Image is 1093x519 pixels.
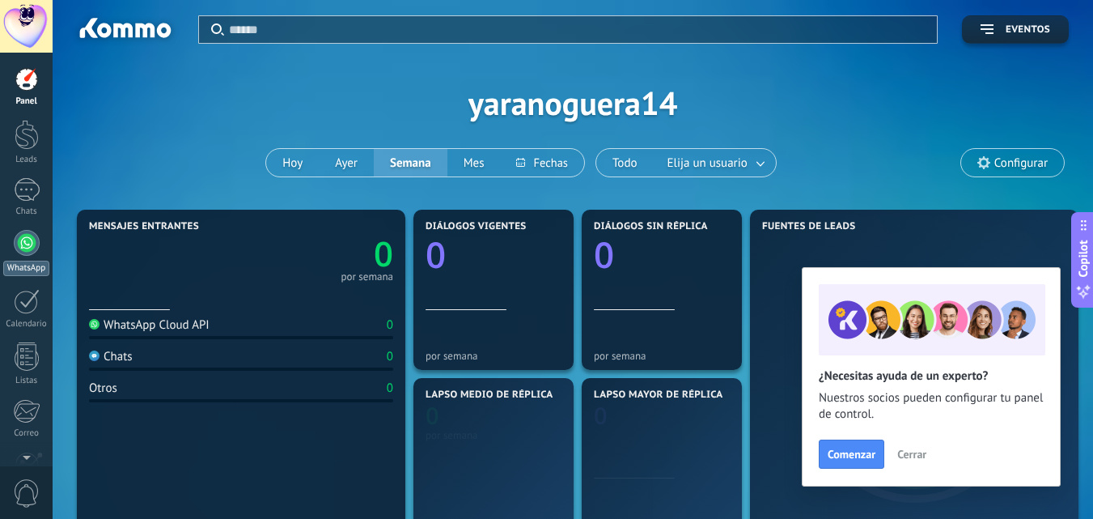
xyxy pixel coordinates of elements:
[374,149,447,177] button: Semana
[3,206,50,217] div: Chats
[387,381,393,396] div: 0
[89,351,100,361] img: Chats
[890,442,934,466] button: Cerrar
[266,149,319,177] button: Hoy
[89,221,199,232] span: Mensajes entrantes
[426,389,553,401] span: Lapso medio de réplica
[594,230,614,279] text: 0
[654,149,776,177] button: Elija un usuario
[89,381,117,396] div: Otros
[387,317,393,333] div: 0
[897,449,926,460] span: Cerrar
[89,349,133,364] div: Chats
[89,319,100,330] img: WhatsApp Cloud API
[319,149,374,177] button: Ayer
[962,15,1069,44] button: Eventos
[426,221,527,232] span: Diálogos vigentes
[664,152,751,174] span: Elija un usuario
[341,273,393,281] div: por semana
[89,317,210,333] div: WhatsApp Cloud API
[596,149,654,177] button: Todo
[3,319,50,330] div: Calendario
[3,261,49,276] div: WhatsApp
[426,429,561,441] div: por semana
[241,231,393,277] a: 0
[447,149,501,177] button: Mes
[594,350,730,362] div: por semana
[374,231,393,277] text: 0
[3,155,50,165] div: Leads
[1006,24,1050,36] span: Eventos
[594,389,722,401] span: Lapso mayor de réplica
[762,221,856,232] span: Fuentes de leads
[387,349,393,364] div: 0
[819,440,884,469] button: Comenzar
[819,390,1044,423] span: Nuestros socios pueden configurar tu panel de control.
[3,376,50,386] div: Listas
[426,350,561,362] div: por semana
[594,400,608,432] text: 0
[594,221,708,232] span: Diálogos sin réplica
[3,96,50,107] div: Panel
[3,428,50,439] div: Correo
[426,230,446,279] text: 0
[1075,240,1091,277] span: Copilot
[500,149,583,177] button: Fechas
[828,449,875,460] span: Comenzar
[994,156,1048,170] span: Configurar
[426,400,439,432] text: 0
[819,368,1044,384] h2: ¿Necesitas ayuda de un experto?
